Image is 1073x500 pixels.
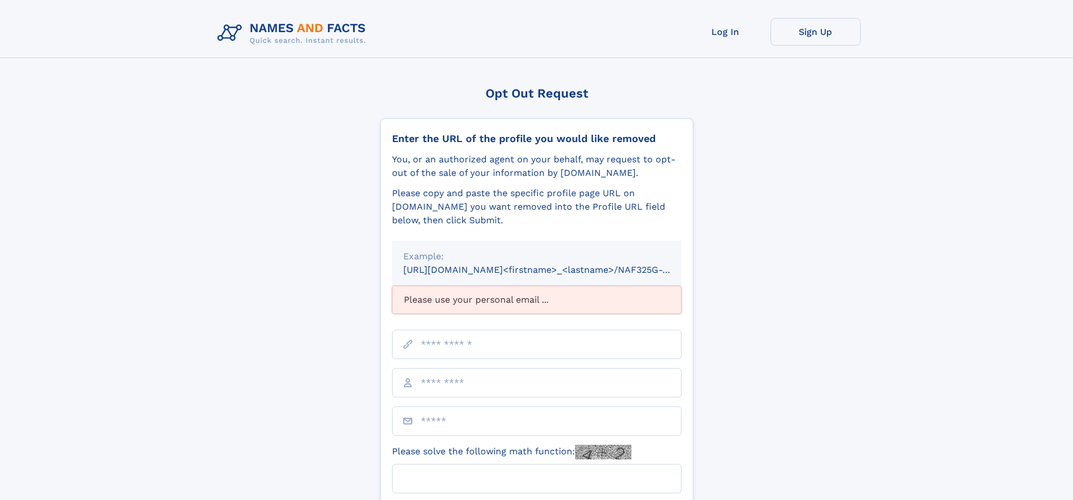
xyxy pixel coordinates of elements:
div: Please copy and paste the specific profile page URL on [DOMAIN_NAME] you want removed into the Pr... [392,187,682,227]
a: Log In [680,18,771,46]
label: Please solve the following math function: [392,445,631,459]
div: Example: [403,250,670,263]
img: Logo Names and Facts [213,18,375,48]
div: Enter the URL of the profile you would like removed [392,132,682,145]
div: Please use your personal email ... [392,286,682,314]
div: Opt Out Request [380,86,693,100]
div: You, or an authorized agent on your behalf, may request to opt-out of the sale of your informatio... [392,153,682,180]
small: [URL][DOMAIN_NAME]<firstname>_<lastname>/NAF325G-xxxxxxxx [403,264,703,275]
a: Sign Up [771,18,861,46]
